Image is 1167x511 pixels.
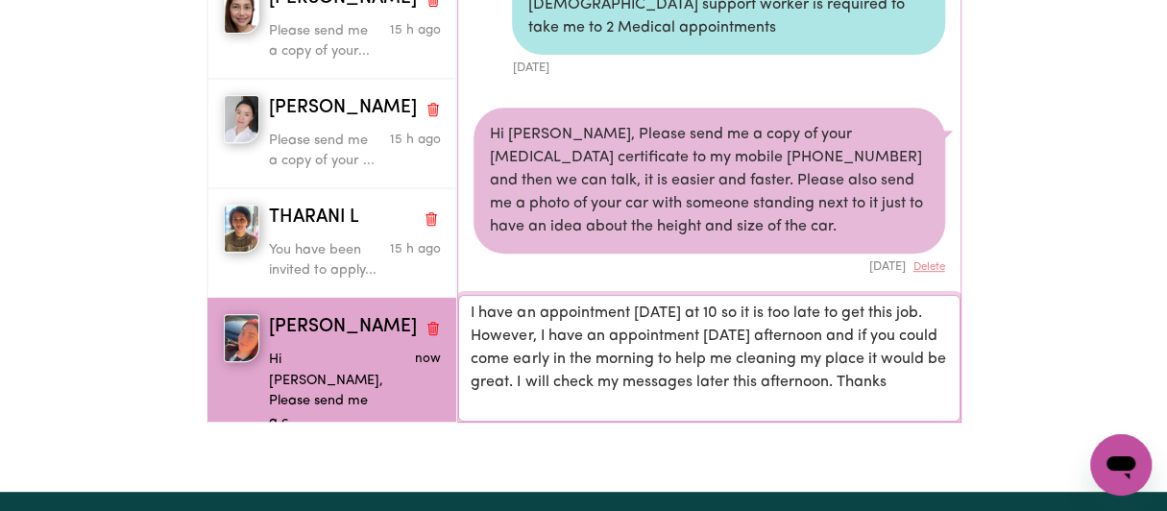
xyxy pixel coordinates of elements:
[269,131,383,172] p: Please send me a copy of your ...
[474,254,944,276] div: [DATE]
[423,206,440,231] button: Delete conversation
[207,188,457,298] button: THARANI LTHARANI LDelete conversationYou have been invited to apply...Message sent on August 3, 2025
[389,243,440,255] span: Message sent on August 3, 2025
[389,24,440,36] span: Message sent on August 3, 2025
[224,314,260,362] img: Taylor-Rose K
[224,205,260,253] img: THARANI L
[269,205,359,232] span: THARANI L
[425,96,442,121] button: Delete conversation
[389,134,440,146] span: Message sent on August 3, 2025
[224,95,260,143] img: Lizhao C
[458,295,960,422] textarea: I have an appointment [DATE] at 10 so it is too late to get this job. However, I have an appointm...
[269,350,383,432] p: Hi [PERSON_NAME], Please send me a c...
[207,298,457,449] button: Taylor-Rose K[PERSON_NAME]Delete conversationHi [PERSON_NAME], Please send me a c...Message sent ...
[207,79,457,188] button: Lizhao C[PERSON_NAME]Delete conversationPlease send me a copy of your ...Message sent on August 3...
[269,21,383,62] p: Please send me a copy of your...
[913,259,945,276] button: Delete
[512,55,944,77] div: [DATE]
[425,315,442,340] button: Delete conversation
[269,240,383,281] p: You have been invited to apply...
[1090,434,1152,496] iframe: Button to launch messaging window, conversation in progress
[269,314,417,342] span: [PERSON_NAME]
[269,95,417,123] span: [PERSON_NAME]
[414,353,440,365] span: Message sent on August 4, 2025
[474,108,944,254] div: Hi [PERSON_NAME], Please send me a copy of your [MEDICAL_DATA] certificate to my mobile [PHONE_NU...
